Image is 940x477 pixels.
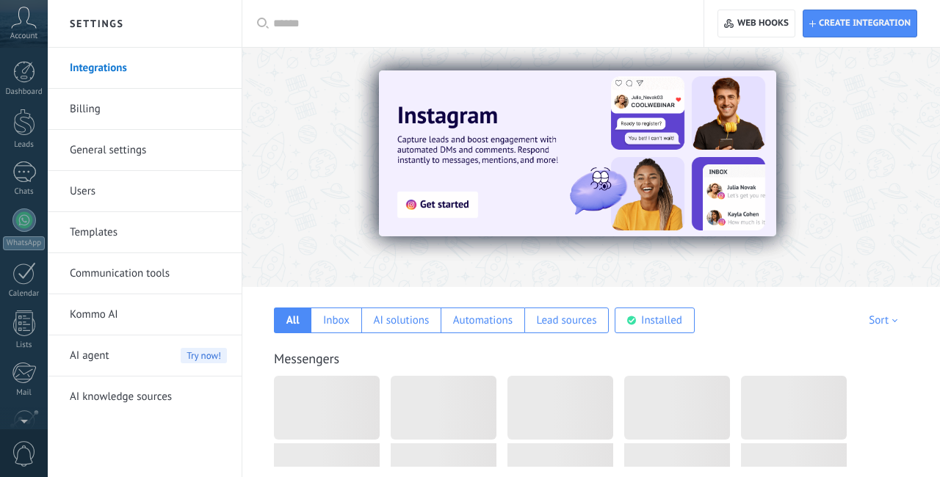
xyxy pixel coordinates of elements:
li: Templates [48,212,242,253]
li: Billing [48,89,242,130]
div: Mail [3,388,46,398]
div: Dashboard [3,87,46,97]
div: AI solutions [374,313,430,327]
li: AI agent [48,335,242,376]
a: General settings [70,130,227,171]
div: Chats [3,187,46,197]
a: Billing [70,89,227,130]
a: Communication tools [70,253,227,294]
a: Integrations [70,48,227,89]
li: Kommo AI [48,294,242,335]
a: AI knowledge sources [70,376,227,418]
a: Messengers [274,350,339,367]
div: WhatsApp [3,236,45,250]
img: Slide 1 [379,70,776,236]
span: AI agent [70,335,109,376]
a: Templates [70,212,227,253]
span: Web hooks [737,18,789,29]
span: Create integration [819,18,911,29]
a: AI agent Try now! [70,335,227,376]
div: Leads [3,140,46,150]
div: Inbox [323,313,350,327]
li: General settings [48,130,242,171]
div: All [286,313,300,327]
span: Try now! [181,348,227,363]
div: Sort [869,313,903,327]
li: Integrations [48,48,242,89]
a: Users [70,171,227,212]
li: Communication tools [48,253,242,294]
button: Create integration [803,10,917,37]
li: Users [48,171,242,212]
div: Automations [453,313,513,327]
div: Lists [3,341,46,350]
li: AI knowledge sources [48,376,242,417]
div: Lead sources [537,313,597,327]
div: Calendar [3,289,46,299]
a: Kommo AI [70,294,227,335]
div: Installed [641,313,682,327]
button: Web hooks [717,10,795,37]
span: Account [10,32,37,41]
